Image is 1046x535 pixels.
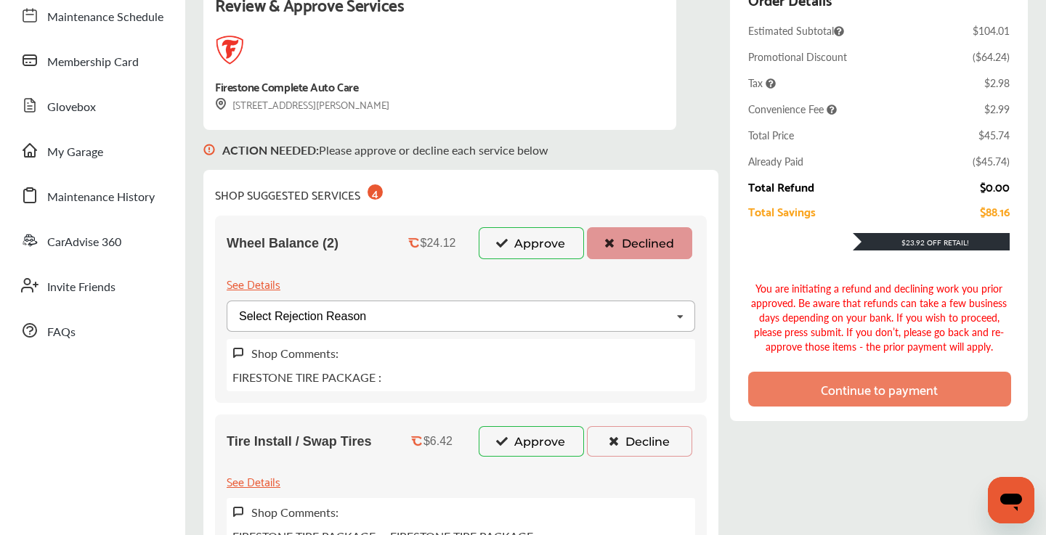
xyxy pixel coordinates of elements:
[587,227,692,259] button: Declined
[980,180,1010,193] div: $0.00
[47,188,155,207] span: Maintenance History
[203,130,215,170] img: svg+xml;base64,PHN2ZyB3aWR0aD0iMTYiIGhlaWdodD0iMTciIHZpZXdCb3g9IjAgMCAxNiAxNyIgZmlsbD0ibm9uZSIgeG...
[13,41,171,79] a: Membership Card
[215,76,358,96] div: Firestone Complete Auto Care
[587,426,692,457] button: Decline
[748,49,847,64] div: Promotional Discount
[13,131,171,169] a: My Garage
[239,311,366,322] div: Select Rejection Reason
[232,506,244,518] img: svg+xml;base64,PHN2ZyB3aWR0aD0iMTYiIGhlaWdodD0iMTciIHZpZXdCb3g9IjAgMCAxNiAxNyIgZmlsbD0ibm9uZSIgeG...
[980,205,1010,218] div: $88.16
[232,347,244,359] img: svg+xml;base64,PHN2ZyB3aWR0aD0iMTYiIGhlaWdodD0iMTciIHZpZXdCb3g9IjAgMCAxNiAxNyIgZmlsbD0ibm9uZSIgeG...
[47,53,139,72] span: Membership Card
[748,102,837,116] span: Convenience Fee
[748,128,794,142] div: Total Price
[821,382,938,396] div: Continue to payment
[227,236,338,251] span: Wheel Balance (2)
[973,154,1010,168] div: ( $45.74 )
[748,75,776,90] span: Tax
[222,142,548,158] p: Please approve or decline each service below
[251,345,338,362] label: Shop Comments:
[984,102,1010,116] div: $2.99
[984,75,1010,90] div: $2.98
[13,176,171,214] a: Maintenance History
[47,98,96,117] span: Glovebox
[13,311,171,349] a: FAQs
[227,471,280,491] div: See Details
[215,181,383,204] div: SHOP SUGGESTED SERVICES
[748,154,803,168] div: Already Paid
[227,274,280,293] div: See Details
[748,205,816,218] div: Total Savings
[222,142,319,158] b: ACTION NEEDED :
[479,227,584,259] button: Approve
[232,369,381,385] p: FIRESTONE TIRE PACKAGE :
[47,323,76,342] span: FAQs
[748,281,1010,354] div: You are initiating a refund and declining work you prior approved. Be aware that refunds can take...
[421,237,456,250] div: $24.12
[47,233,121,252] span: CarAdvise 360
[47,143,103,162] span: My Garage
[47,8,163,27] span: Maintenance Schedule
[13,221,171,259] a: CarAdvise 360
[368,184,383,200] div: 4
[215,96,389,113] div: [STREET_ADDRESS][PERSON_NAME]
[748,180,814,193] div: Total Refund
[479,426,584,457] button: Approve
[748,23,844,38] span: Estimated Subtotal
[13,86,171,124] a: Glovebox
[47,278,115,297] span: Invite Friends
[13,266,171,304] a: Invite Friends
[973,23,1010,38] div: $104.01
[423,435,453,448] div: $6.42
[227,434,371,449] span: Tire Install / Swap Tires
[215,36,244,65] img: logo-firestone.png
[973,49,1010,64] div: ( $64.24 )
[988,477,1034,523] iframe: Button to launch messaging window
[215,98,227,110] img: svg+xml;base64,PHN2ZyB3aWR0aD0iMTYiIGhlaWdodD0iMTciIHZpZXdCb3g9IjAgMCAxNiAxNyIgZmlsbD0ibm9uZSIgeG...
[978,128,1010,142] div: $45.74
[251,504,338,520] label: Shop Comments:
[853,237,1010,248] div: $23.92 Off Retail!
